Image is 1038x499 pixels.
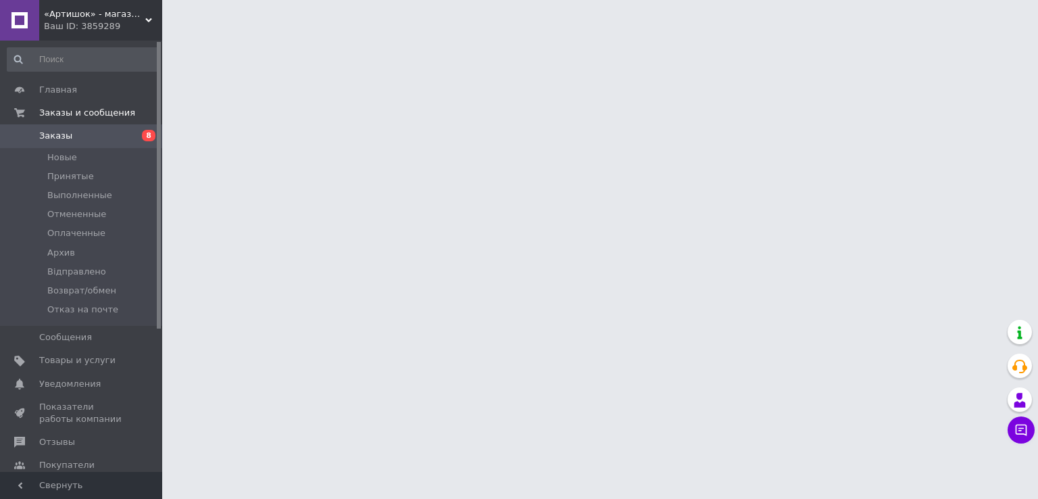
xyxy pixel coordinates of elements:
span: Уведомления [39,378,101,390]
span: 8 [142,130,155,141]
div: Ваш ID: 3859289 [44,20,162,32]
span: Покупатели [39,459,95,471]
span: Главная [39,84,77,96]
button: Чат с покупателем [1008,417,1035,444]
span: Архив [47,247,75,259]
span: Возврат/обмен [47,285,116,297]
span: Товары и услуги [39,354,116,366]
span: Оплаченные [47,227,105,239]
span: Выполненные [47,189,112,201]
input: Поиск [7,47,159,72]
span: Новые [47,151,77,164]
span: Принятые [47,170,94,183]
span: «Артишок» - магазин женской одежды [44,8,145,20]
span: Заказы и сообщения [39,107,135,119]
span: Отзывы [39,436,75,448]
span: Отказ на почте [47,304,118,316]
span: Отмененные [47,208,106,220]
span: Сообщения [39,331,92,343]
span: Відправлено [47,266,106,278]
span: Показатели работы компании [39,401,125,425]
span: Заказы [39,130,72,142]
